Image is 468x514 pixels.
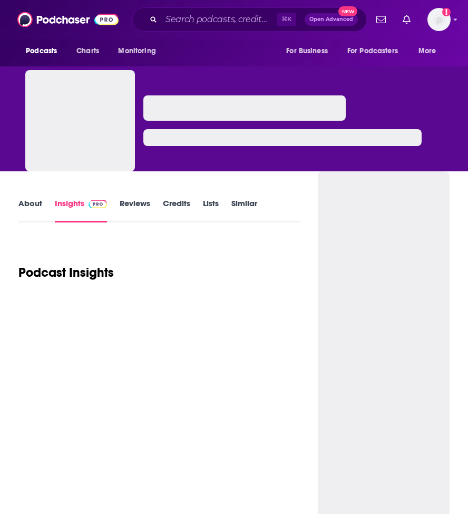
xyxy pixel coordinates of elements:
[89,200,107,208] img: Podchaser Pro
[411,41,450,61] button: open menu
[372,11,390,28] a: Show notifications dropdown
[427,8,451,31] span: Logged in as Society22
[118,44,155,59] span: Monitoring
[70,41,105,61] a: Charts
[55,198,107,222] a: InsightsPodchaser Pro
[442,8,451,16] svg: Add a profile image
[347,44,398,59] span: For Podcasters
[338,6,357,16] span: New
[427,8,451,31] img: User Profile
[17,9,119,30] img: Podchaser - Follow, Share and Rate Podcasts
[305,13,358,26] button: Open AdvancedNew
[161,11,277,28] input: Search podcasts, credits, & more...
[309,17,353,22] span: Open Advanced
[286,44,328,59] span: For Business
[163,198,190,222] a: Credits
[203,198,219,222] a: Lists
[18,41,71,61] button: open menu
[231,198,257,222] a: Similar
[398,11,415,28] a: Show notifications dropdown
[418,44,436,59] span: More
[26,44,57,59] span: Podcasts
[18,265,114,280] h1: Podcast Insights
[120,198,150,222] a: Reviews
[111,41,169,61] button: open menu
[76,44,99,59] span: Charts
[277,13,296,26] span: ⌘ K
[132,7,367,32] div: Search podcasts, credits, & more...
[340,41,413,61] button: open menu
[18,198,42,222] a: About
[279,41,341,61] button: open menu
[427,8,451,31] button: Show profile menu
